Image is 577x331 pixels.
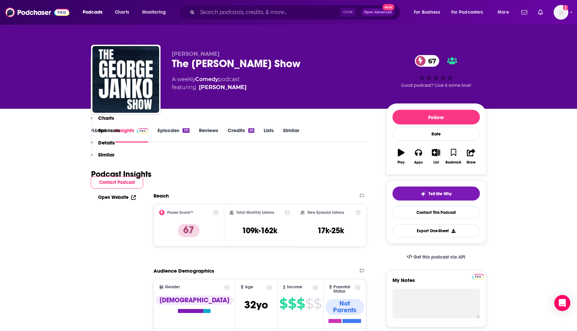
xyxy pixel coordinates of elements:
a: Credits26 [228,127,254,142]
span: $ [288,298,296,309]
a: Similar [283,127,299,142]
div: Open Intercom Messenger [554,295,570,311]
a: Comedy [195,76,218,82]
a: Episodes131 [158,127,189,142]
span: Open Advanced [364,11,392,14]
span: $ [305,298,313,309]
span: Income [287,285,302,289]
button: open menu [137,7,175,18]
h3: 109k-162k [242,226,277,236]
button: Show profile menu [554,5,568,20]
img: Podchaser - Follow, Share and Rate Podcasts [5,6,69,19]
span: featuring [172,83,247,91]
div: Play [397,160,404,164]
img: User Profile [554,5,568,20]
div: 67Good podcast? Give it some love! [386,51,486,92]
label: My Notes [392,277,480,289]
a: 67 [415,55,440,67]
button: Sponsors [91,127,120,139]
span: Tell Me Why [428,191,452,197]
button: open menu [78,7,111,18]
span: Podcasts [83,8,102,17]
button: Export One-Sheet [392,224,480,237]
span: Logged in as TinaPugh [554,5,568,20]
span: For Business [414,8,440,17]
h2: Audience Demographics [154,268,214,274]
span: $ [314,298,321,309]
div: Rate [392,127,480,141]
span: 32 yo [244,298,268,311]
button: Follow [392,110,480,124]
p: Sponsors [98,127,120,133]
button: open menu [493,7,517,18]
h2: Reach [154,193,169,199]
div: Apps [414,160,423,164]
div: 26 [248,128,254,133]
div: Bookmark [446,160,461,164]
span: Gender [165,285,180,289]
button: Share [462,144,480,169]
div: List [434,160,439,164]
button: Apps [410,144,427,169]
span: Ctrl K [340,8,356,17]
a: George Janko [199,83,247,91]
h3: 17k-25k [317,226,344,236]
input: Search podcasts, credits, & more... [197,7,340,18]
div: Search podcasts, credits, & more... [185,5,407,20]
button: Play [392,144,410,169]
a: Charts [110,7,133,18]
p: Details [98,139,115,146]
span: $ [297,298,305,309]
span: [PERSON_NAME] [172,51,220,57]
span: $ [279,298,287,309]
button: Contact Podcast [91,176,143,189]
span: More [498,8,509,17]
button: open menu [447,7,493,18]
a: Pro website [472,273,484,279]
h2: Power Score™ [167,210,193,215]
a: Show notifications dropdown [519,7,530,18]
p: Similar [98,151,114,158]
button: List [427,144,445,169]
button: Open AdvancedNew [361,8,395,16]
span: Good podcast? Give it some love! [401,83,471,88]
a: Reviews [199,127,218,142]
a: Contact This Podcast [392,206,480,219]
span: 67 [421,55,440,67]
a: Open Website [98,195,136,200]
h2: Total Monthly Listens [236,210,274,215]
span: Age [245,285,253,289]
img: The George Janko Show [92,46,159,113]
button: Bookmark [445,144,462,169]
div: 131 [183,128,189,133]
div: Share [467,160,476,164]
button: Details [91,139,115,152]
span: Get this podcast via API [413,254,465,260]
img: tell me why sparkle [420,191,426,197]
h2: New Episode Listens [307,210,344,215]
img: Podchaser Pro [472,274,484,279]
a: Get this podcast via API [401,249,471,265]
span: New [382,4,394,10]
span: For Podcasters [451,8,483,17]
div: A weekly podcast [172,75,247,91]
div: Not Parents [325,299,364,315]
svg: Add a profile image [563,5,568,10]
button: tell me why sparkleTell Me Why [392,187,480,201]
p: 67 [178,224,200,237]
div: [DEMOGRAPHIC_DATA] [156,296,233,305]
button: Similar [91,151,114,164]
a: Lists [264,127,274,142]
span: Charts [115,8,129,17]
button: open menu [409,7,449,18]
span: Parental Status [333,285,354,294]
span: Monitoring [142,8,166,17]
a: Show notifications dropdown [535,7,546,18]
